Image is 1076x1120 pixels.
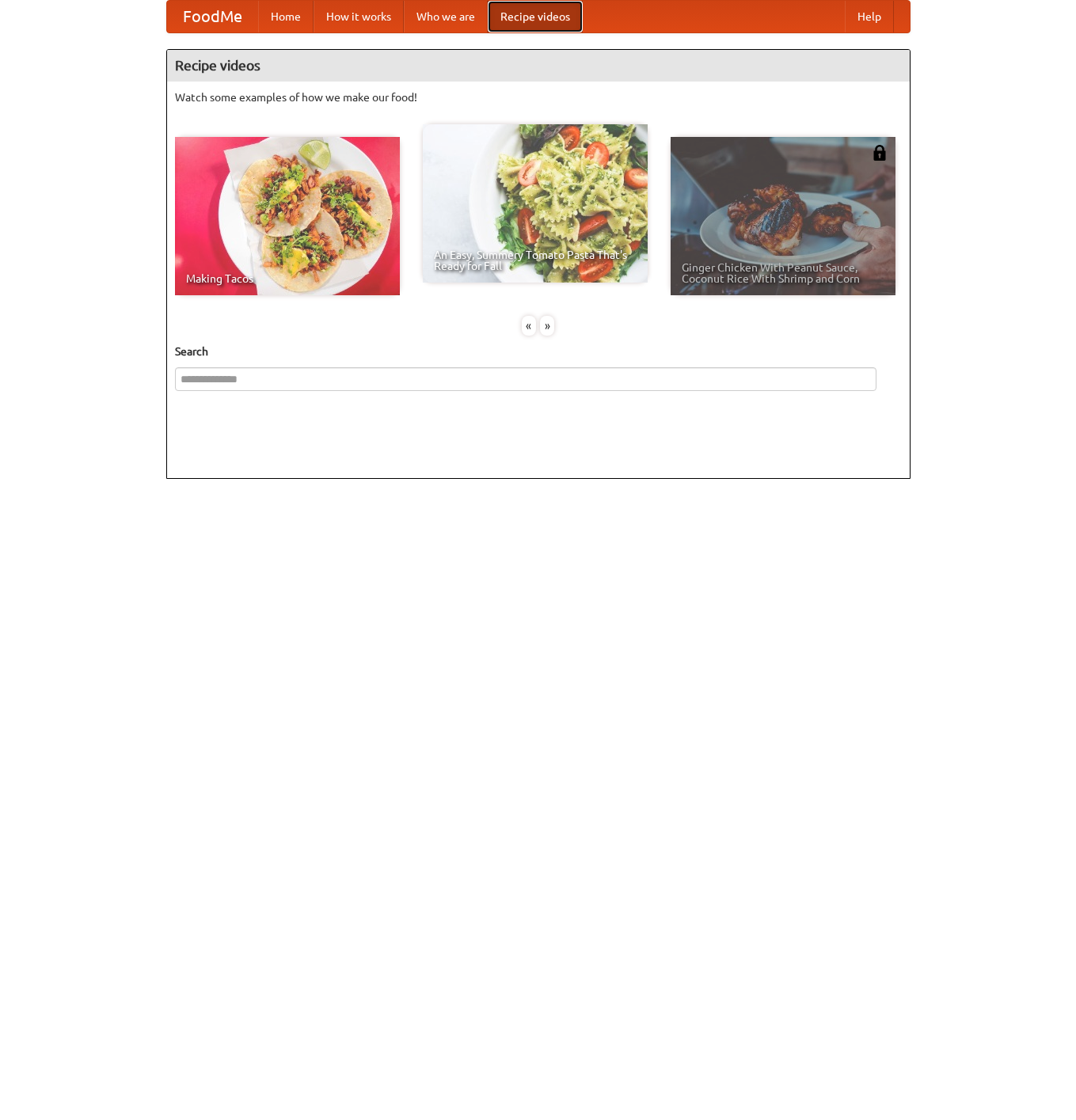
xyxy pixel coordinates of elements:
a: Who we are [404,1,488,32]
h5: Search [175,344,902,359]
a: Making Tacos [175,137,400,295]
a: An Easy, Summery Tomato Pasta That's Ready for Fall [423,124,648,283]
h4: Recipe videos [167,50,910,82]
a: Help [845,1,894,32]
a: FoodMe [167,1,258,32]
div: « [522,316,536,336]
a: Recipe videos [488,1,583,32]
p: Watch some examples of how we make our food! [175,89,902,105]
a: Home [258,1,314,32]
img: 483408.png [872,145,888,161]
div: » [540,316,554,336]
span: An Easy, Summery Tomato Pasta That's Ready for Fall [434,249,637,271]
a: How it works [314,1,404,32]
span: Making Tacos [186,273,389,284]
